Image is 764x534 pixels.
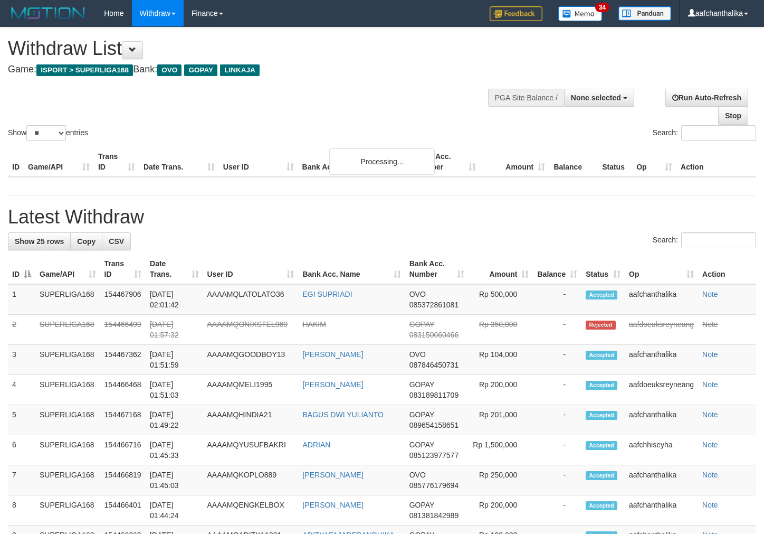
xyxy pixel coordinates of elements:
[533,345,581,375] td: -
[35,284,100,315] td: SUPERLIGA168
[109,237,124,246] span: CSV
[8,5,88,21] img: MOTION_logo.png
[100,315,146,345] td: 154466499
[146,405,203,435] td: [DATE] 01:49:22
[533,465,581,495] td: -
[15,237,64,246] span: Show 25 rows
[533,284,581,315] td: -
[219,147,298,177] th: User ID
[533,495,581,526] td: -
[625,345,698,375] td: aafchanthalika
[469,405,533,435] td: Rp 201,000
[409,380,434,389] span: GOPAY
[8,284,35,315] td: 1
[409,501,434,509] span: GOPAY
[681,125,756,141] input: Search:
[653,232,756,248] label: Search:
[469,465,533,495] td: Rp 250,000
[581,254,625,284] th: Status: activate to sort column ascending
[329,148,435,175] div: Processing...
[681,232,756,248] input: Search:
[586,351,617,360] span: Accepted
[702,320,718,329] a: Note
[702,471,718,479] a: Note
[302,290,352,298] a: EGI SUPRIADI
[139,147,219,177] th: Date Trans.
[203,345,299,375] td: AAAAMQGOODBOY13
[298,254,405,284] th: Bank Acc. Name: activate to sort column ascending
[533,405,581,435] td: -
[409,361,459,369] span: Copy 087846450731 to clipboard
[702,410,718,419] a: Note
[409,350,426,359] span: OVO
[564,89,634,107] button: None selected
[146,345,203,375] td: [DATE] 01:51:59
[298,147,412,177] th: Bank Acc. Name
[8,147,24,177] th: ID
[480,147,549,177] th: Amount
[598,147,632,177] th: Status
[409,290,426,298] span: OVO
[469,495,533,526] td: Rp 200,000
[702,380,718,389] a: Note
[698,254,756,284] th: Action
[586,441,617,450] span: Accepted
[8,435,35,465] td: 6
[146,465,203,495] td: [DATE] 01:45:03
[653,125,756,141] label: Search:
[302,471,363,479] a: [PERSON_NAME]
[595,3,609,12] span: 34
[718,107,748,125] a: Stop
[203,375,299,405] td: AAAAMQMELI1995
[533,315,581,345] td: -
[586,411,617,420] span: Accepted
[558,6,603,21] img: Button%20Memo.svg
[100,435,146,465] td: 154466716
[469,254,533,284] th: Amount: activate to sort column ascending
[220,64,260,76] span: LINKAJA
[203,254,299,284] th: User ID: activate to sort column ascending
[409,421,459,429] span: Copy 089654158651 to clipboard
[24,147,94,177] th: Game/API
[100,405,146,435] td: 154467168
[8,495,35,526] td: 8
[35,405,100,435] td: SUPERLIGA168
[36,64,133,76] span: ISPORT > SUPERLIGA168
[102,232,131,250] a: CSV
[35,465,100,495] td: SUPERLIGA168
[625,284,698,315] td: aafchanthalika
[100,375,146,405] td: 154466468
[490,6,542,21] img: Feedback.jpg
[625,495,698,526] td: aafchanthalika
[533,254,581,284] th: Balance: activate to sort column ascending
[8,125,88,141] label: Show entries
[409,471,426,479] span: OVO
[26,125,66,141] select: Showentries
[409,451,459,460] span: Copy 085123977577 to clipboard
[409,511,459,520] span: Copy 081381842989 to clipboard
[702,290,718,298] a: Note
[409,391,459,399] span: Copy 083189811709 to clipboard
[35,315,100,345] td: SUPERLIGA168
[8,207,756,228] h1: Latest Withdraw
[488,89,564,107] div: PGA Site Balance /
[469,435,533,465] td: Rp 1,500,000
[625,465,698,495] td: aafchanthalika
[302,350,363,359] a: [PERSON_NAME]
[8,345,35,375] td: 3
[571,93,621,102] span: None selected
[94,147,139,177] th: Trans ID
[409,331,459,339] span: Copy 083150060466 to clipboard
[77,237,96,246] span: Copy
[8,232,71,250] a: Show 25 rows
[35,495,100,526] td: SUPERLIGA168
[586,501,617,510] span: Accepted
[702,441,718,449] a: Note
[409,301,459,309] span: Copy 085372861081 to clipboard
[665,89,748,107] a: Run Auto-Refresh
[586,381,617,390] span: Accepted
[625,254,698,284] th: Op: activate to sort column ascending
[469,284,533,315] td: Rp 500,000
[100,254,146,284] th: Trans ID: activate to sort column ascending
[625,435,698,465] td: aafchhiseyha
